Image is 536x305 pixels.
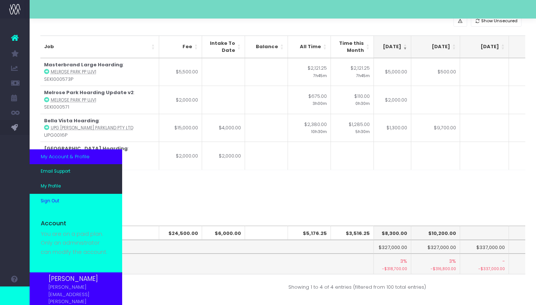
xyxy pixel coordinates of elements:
th: $3,516.25 [331,226,374,240]
td: $2,000.00 [362,86,411,114]
td: $327,000.00 [411,240,460,254]
td: $327,000.00 [362,240,411,254]
td: $2,000.00 [159,142,202,170]
td: $2,000.00 [159,86,202,114]
td: $2,121.25 [331,58,374,86]
span: Show Unsecured [481,18,517,24]
th: Balance: activate to sort column ascending [245,36,288,58]
span: 3% [449,258,456,265]
th: $8,300.00 [362,226,411,240]
span: 3% [400,258,407,265]
small: -$337,000.00 [464,265,505,272]
th: $10,200.00 [411,226,460,240]
td: : SEKI000573P [40,58,159,86]
th: Time this Month: activate to sort column ascending [331,36,374,58]
strong: [GEOGRAPHIC_DATA] Hoarding [44,145,128,152]
td: : SEKI000571 [40,86,159,114]
td: : UPG0016P [40,114,159,142]
a: My Profile [30,179,122,194]
div: Showing 1 to 4 of 4 entries (filtered from 100 total entries) [288,279,426,291]
th: Aug 25: activate to sort column ascending [362,36,411,58]
td: $5,500.00 [159,58,202,86]
small: 3h00m [312,100,327,106]
h5: Account [41,220,111,227]
strong: Bella Vista Hoarding [44,117,99,124]
small: 7h45m [313,72,327,79]
td: $1,285.00 [331,114,374,142]
small: -$316,800.00 [415,265,456,272]
a: Sign Out [30,194,122,209]
small: -$318,700.00 [366,265,407,272]
abbr: UPG EDMONDSON PARKLAND PTY LTD [51,125,133,131]
small: 7h45m [356,72,370,79]
td: Target % [40,253,374,274]
span: - [502,258,505,265]
th: Job: activate to sort column ascending [40,36,159,58]
td: $675.00 [288,86,331,114]
th: Intake To Date: activate to sort column ascending [202,36,245,58]
th: Oct 25: activate to sort column ascending [460,36,509,58]
span: My Account & Profile [41,153,90,160]
td: $2,121.25 [288,58,331,86]
p: You are on a paid plan. Only an administrator can modify the account. [41,229,111,256]
td: $5,000.00 [362,58,411,86]
td: $15,000.00 [159,114,202,142]
td: $500.00 [411,58,460,86]
abbr: Melrose Park PP UJV1 [51,69,96,75]
td: $2,000.00 [202,142,245,170]
strong: Masterbrand Large Hoarding [44,61,123,68]
th: Sep 25: activate to sort column ascending [411,36,460,58]
span: Email Support [41,168,70,175]
small: 5h30m [355,128,370,135]
td: $4,000.00 [202,114,245,142]
span: My Profile [41,183,61,190]
th: $24,500.00 [159,226,202,240]
td: $2,380.00 [288,114,331,142]
a: Email Support [30,164,122,179]
small: 10h30m [311,128,327,135]
td: $1,300.00 [362,114,411,142]
td: $9,700.00 [411,114,460,142]
td: $110.00 [331,86,374,114]
th: Fee: activate to sort column ascending [159,36,202,58]
abbr: Melrose Park PP UJV1 [51,97,96,103]
img: images/default_profile_image.png [9,290,20,301]
td: Targets [40,240,374,254]
small: 0h30m [355,100,370,106]
th: $6,000.00 [202,226,245,240]
th: $5,176.25 [288,226,331,240]
td: $337,000.00 [460,240,509,254]
th: All Time: activate to sort column ascending [288,36,331,58]
span: Sign Out [41,198,59,205]
button: Show Unsecured [471,15,522,27]
span: [PERSON_NAME] [48,274,111,284]
td: : SEKI00054 [40,142,159,170]
strong: Melrose Park Hoarding Update v2 [44,89,134,96]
